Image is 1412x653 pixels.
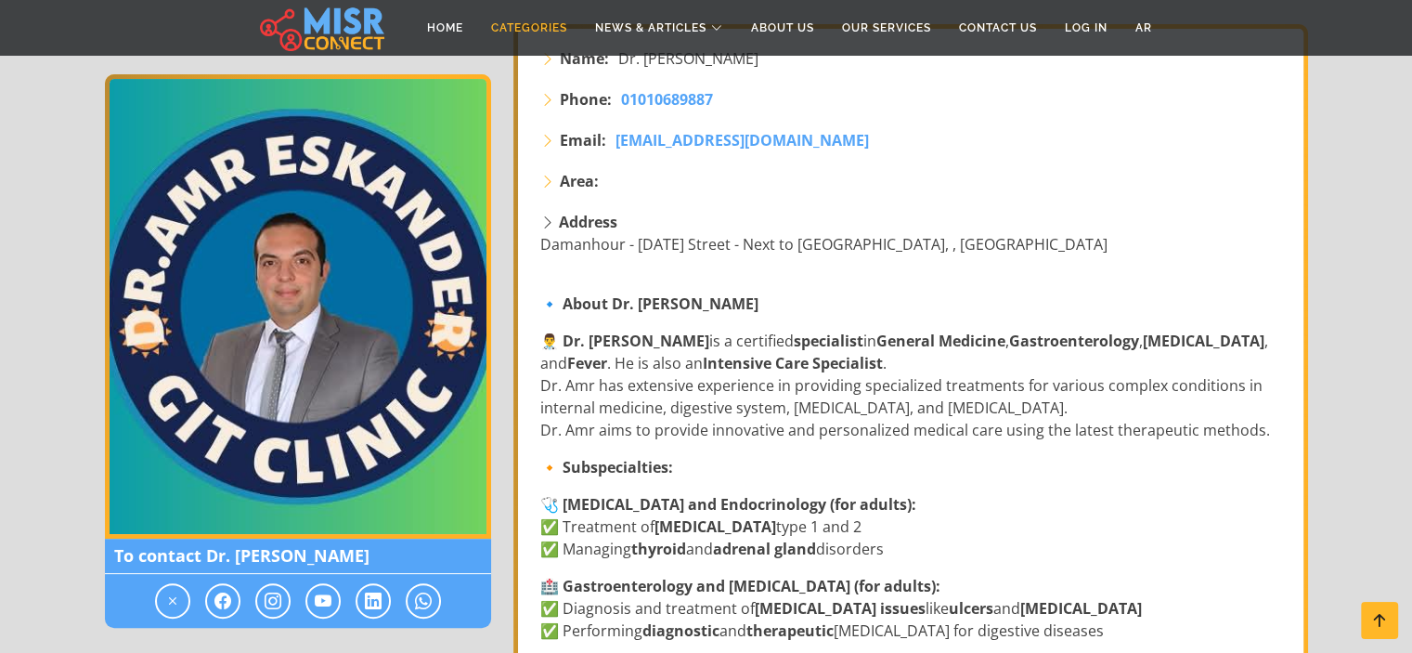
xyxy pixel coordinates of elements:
a: News & Articles [581,10,737,46]
p: ✅ Treatment of type 1 and 2 ✅ Managing and disorders [540,493,1285,560]
strong: General Medicine [876,331,1005,351]
span: [EMAIL_ADDRESS][DOMAIN_NAME] [615,130,869,150]
span: News & Articles [595,20,706,36]
strong: [MEDICAL_DATA] [1020,598,1142,619]
a: About Us [737,10,828,46]
p: ✅ Diagnosis and treatment of like and ✅ Performing and [MEDICAL_DATA] for digestive diseases [540,575,1285,642]
strong: 👨‍⚕️ Dr. [PERSON_NAME] [540,331,709,351]
strong: Address [559,212,617,232]
a: 01010689887 [621,88,713,111]
a: AR [1121,10,1166,46]
a: Categories [477,10,581,46]
strong: therapeutic [746,620,834,641]
strong: 🏥 Gastroenterology and [MEDICAL_DATA] (for adults): [540,576,940,596]
strong: Phone: [560,88,612,111]
p: is a certified in , , , and . He is also an . Dr. Amr has extensive experience in providing speci... [540,330,1285,441]
strong: Email: [560,129,606,151]
img: main.misr_connect [260,5,384,51]
a: Contact Us [945,10,1051,46]
span: 01010689887 [621,89,713,110]
img: Dr. Amr Mohamed Iskander [105,74,491,539]
strong: adrenal gland [713,539,816,559]
strong: Gastroenterology [1009,331,1139,351]
strong: specialist [794,331,863,351]
a: [EMAIL_ADDRESS][DOMAIN_NAME] [615,129,869,151]
strong: 🩺 [MEDICAL_DATA] and Endocrinology (for adults): [540,494,916,515]
strong: Area: [560,170,599,192]
a: Log in [1051,10,1121,46]
strong: [MEDICAL_DATA] issues [755,598,926,619]
a: Home [413,10,477,46]
strong: diagnostic [642,620,719,641]
strong: [MEDICAL_DATA] [1143,331,1264,351]
span: Damanhour - [DATE] Street - Next to [GEOGRAPHIC_DATA], , [GEOGRAPHIC_DATA] [540,234,1108,255]
strong: Fever [567,353,607,373]
strong: 🔸 Subspecialties: [540,457,673,477]
strong: [MEDICAL_DATA] [654,516,776,537]
strong: thyroid [631,539,686,559]
strong: ulcers [949,598,993,619]
strong: Intensive Care Specialist [703,353,883,373]
a: Our Services [828,10,945,46]
span: To contact Dr. [PERSON_NAME] [105,539,491,574]
strong: 🔹 About Dr. [PERSON_NAME] [540,294,758,314]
